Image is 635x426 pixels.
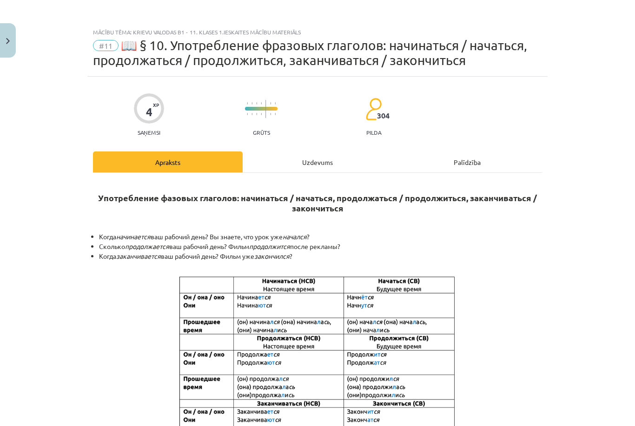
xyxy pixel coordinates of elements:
i: заканчивается [116,252,161,260]
span: #11 [93,40,119,51]
div: Mācību tēma: Krievu valodas b1 - 11. klases 1.ieskaites mācību materiāls [93,29,542,35]
li: Когда ваш рабочий день? Фильм уже ? [99,251,542,271]
span: 📖 § 10. Употребление фразовых глаголов: начинаться / начаться, продолжаться / продолжиться, закан... [93,38,527,68]
li: Сколько ваш рабочий день? Фильм после рекламы? [99,242,542,251]
i: продолжится [249,242,290,250]
img: icon-short-line-57e1e144782c952c97e751825c79c345078a6d821885a25fce030b3d8c18986b.svg [261,113,262,115]
img: icon-close-lesson-0947bae3869378f0d4975bcd49f059093ad1ed9edebbc8119c70593378902aed.svg [6,38,10,44]
div: 4 [146,105,152,118]
strong: Употребление фазовых глаголов: начинаться / начаться, продолжаться / продолжиться, заканчиваться ... [98,192,537,213]
img: icon-short-line-57e1e144782c952c97e751825c79c345078a6d821885a25fce030b3d8c18986b.svg [275,102,276,105]
img: icon-short-line-57e1e144782c952c97e751825c79c345078a6d821885a25fce030b3d8c18986b.svg [251,113,252,115]
div: Apraksts [93,151,243,172]
i: закончился [254,252,290,260]
img: icon-short-line-57e1e144782c952c97e751825c79c345078a6d821885a25fce030b3d8c18986b.svg [270,113,271,115]
img: icon-short-line-57e1e144782c952c97e751825c79c345078a6d821885a25fce030b3d8c18986b.svg [275,113,276,115]
img: icon-short-line-57e1e144782c952c97e751825c79c345078a6d821885a25fce030b3d8c18986b.svg [256,102,257,105]
img: icon-short-line-57e1e144782c952c97e751825c79c345078a6d821885a25fce030b3d8c18986b.svg [261,102,262,105]
span: 304 [377,111,390,120]
span: XP [153,102,159,107]
img: icon-long-line-d9ea69661e0d244f92f715978eff75569469978d946b2353a9bb055b3ed8787d.svg [265,100,266,118]
p: pilda [366,129,381,136]
i: начался [283,232,307,241]
i: продолжается [125,242,169,250]
img: icon-short-line-57e1e144782c952c97e751825c79c345078a6d821885a25fce030b3d8c18986b.svg [247,113,248,115]
div: Uzdevums [243,151,392,172]
div: Palīdzība [392,151,542,172]
img: icon-short-line-57e1e144782c952c97e751825c79c345078a6d821885a25fce030b3d8c18986b.svg [251,102,252,105]
img: icon-short-line-57e1e144782c952c97e751825c79c345078a6d821885a25fce030b3d8c18986b.svg [247,102,248,105]
p: Saņemsi [134,129,164,136]
img: students-c634bb4e5e11cddfef0936a35e636f08e4e9abd3cc4e673bd6f9a4125e45ecb1.svg [365,98,382,121]
img: icon-short-line-57e1e144782c952c97e751825c79c345078a6d821885a25fce030b3d8c18986b.svg [256,113,257,115]
li: Когда ваш рабочий день? Вы знаете, что урок уже ? [99,232,542,242]
img: icon-short-line-57e1e144782c952c97e751825c79c345078a6d821885a25fce030b3d8c18986b.svg [270,102,271,105]
p: Grūts [253,129,270,136]
i: начинается [116,232,151,241]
